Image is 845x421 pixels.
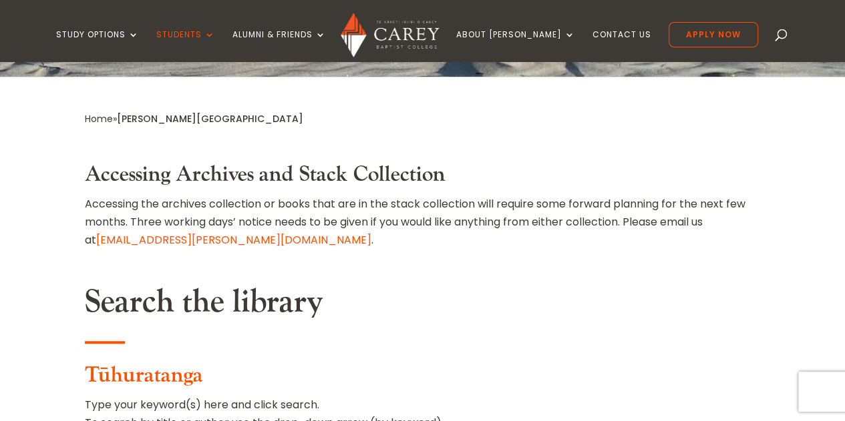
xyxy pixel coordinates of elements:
a: Study Options [56,30,139,61]
a: Students [156,30,215,61]
a: About [PERSON_NAME] [456,30,575,61]
p: Accessing the archives collection or books that are in the stack collection will require some for... [85,195,761,250]
h2: Search the library [85,283,761,328]
span: [PERSON_NAME][GEOGRAPHIC_DATA] [117,112,303,125]
a: [EMAIL_ADDRESS][PERSON_NAME][DOMAIN_NAME] [96,232,371,248]
img: Carey Baptist College [341,13,439,57]
span: » [85,112,303,125]
a: Home [85,112,113,125]
a: Contact Us [593,30,651,61]
h3: Accessing Archives and Stack Collection [85,162,761,194]
a: Alumni & Friends [232,30,326,61]
h3: Tūhuratanga [85,363,761,395]
a: Apply Now [669,22,758,47]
